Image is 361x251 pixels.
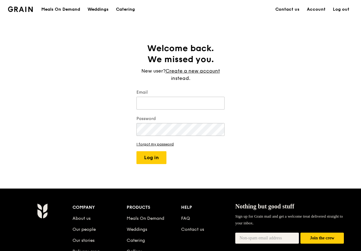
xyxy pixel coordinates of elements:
a: Meals On Demand [127,216,164,221]
img: Grain [8,6,33,12]
img: Grain [37,203,48,219]
a: Catering [127,238,145,243]
a: Weddings [84,0,112,19]
div: Products [127,203,181,212]
span: New user? [141,68,166,74]
div: Company [73,203,127,212]
a: Contact us [272,0,303,19]
span: instead. [171,75,190,81]
div: Help [181,203,235,212]
label: Email [136,89,225,96]
a: Our people [73,227,96,232]
a: Catering [112,0,139,19]
a: Weddings [127,227,147,232]
h1: Welcome back. We missed you. [136,43,225,65]
div: Weddings [87,0,109,19]
span: Nothing but good stuff [235,203,294,210]
a: Contact us [181,227,204,232]
input: Non-spam email address [235,233,299,244]
div: Catering [116,0,135,19]
a: Log out [329,0,353,19]
button: Join the crew [300,233,344,244]
a: Our stories [73,238,95,243]
a: FAQ [181,216,190,221]
a: I forgot my password [136,142,225,146]
a: About us [73,216,91,221]
a: Account [303,0,329,19]
span: Sign up for Grain mail and get a welcome treat delivered straight to your inbox. [235,214,343,225]
a: Create a new account [166,67,220,75]
label: Password [136,116,225,122]
div: Meals On Demand [41,0,80,19]
button: Log in [136,151,166,164]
